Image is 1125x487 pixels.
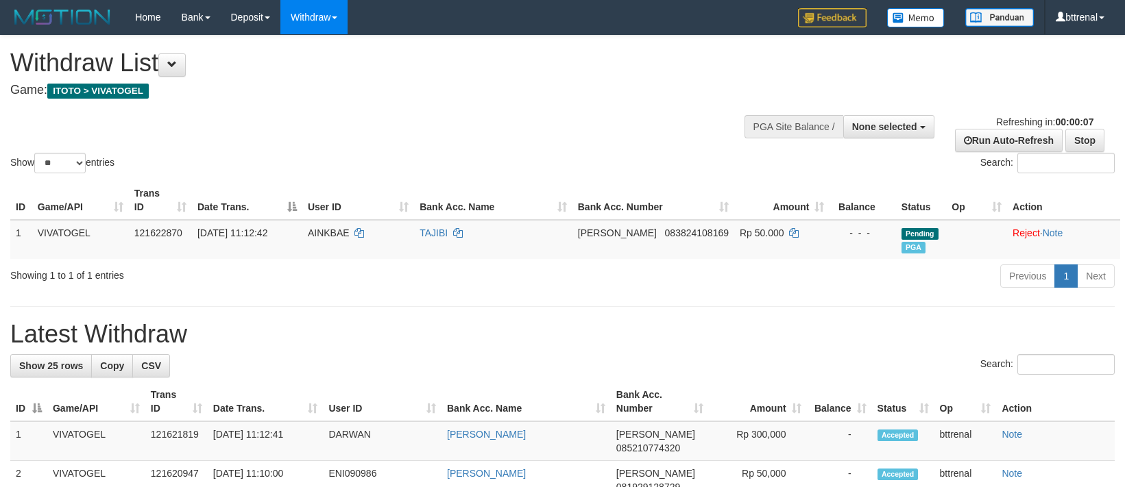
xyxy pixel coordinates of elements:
[996,116,1093,127] span: Refreshing in:
[141,360,161,371] span: CSV
[709,382,807,421] th: Amount: activate to sort column ascending
[616,442,680,453] span: Copy 085210774320 to clipboard
[10,7,114,27] img: MOTION_logo.png
[980,354,1115,375] label: Search:
[19,360,83,371] span: Show 25 rows
[1007,181,1120,220] th: Action
[578,227,657,238] span: [PERSON_NAME]
[208,421,324,461] td: [DATE] 11:12:41
[1065,129,1104,152] a: Stop
[10,263,459,282] div: Showing 1 to 1 of 1 entries
[1055,116,1093,127] strong: 00:00:07
[830,181,895,220] th: Balance
[10,49,736,77] h1: Withdraw List
[852,121,917,132] span: None selected
[192,181,302,220] th: Date Trans.: activate to sort column descending
[1002,468,1022,479] a: Note
[1043,227,1063,238] a: Note
[798,8,867,27] img: Feedback.jpg
[441,382,611,421] th: Bank Acc. Name: activate to sort column ascending
[145,382,208,421] th: Trans ID: activate to sort column ascending
[934,382,997,421] th: Op: activate to sort column ascending
[665,227,729,238] span: Copy 083824108169 to clipboard
[1002,429,1022,440] a: Note
[134,227,182,238] span: 121622870
[996,382,1115,421] th: Action
[1007,220,1120,259] td: ·
[572,181,734,220] th: Bank Acc. Number: activate to sort column ascending
[208,382,324,421] th: Date Trans.: activate to sort column ascending
[740,227,784,238] span: Rp 50.000
[1013,227,1040,238] a: Reject
[734,181,830,220] th: Amount: activate to sort column ascending
[902,228,939,240] span: Pending
[197,227,267,238] span: [DATE] 11:12:42
[145,421,208,461] td: 121621819
[10,354,92,377] a: Show 25 rows
[447,429,526,440] a: [PERSON_NAME]
[611,382,709,421] th: Bank Acc. Number: activate to sort column ascending
[709,421,807,461] td: Rp 300,000
[47,84,149,99] span: ITOTO > VIVATOGEL
[980,153,1115,173] label: Search:
[10,181,32,220] th: ID
[878,469,919,480] span: Accepted
[47,382,145,421] th: Game/API: activate to sort column ascending
[1017,153,1115,173] input: Search:
[129,181,192,220] th: Trans ID: activate to sort column ascending
[934,421,997,461] td: bttrenal
[955,129,1063,152] a: Run Auto-Refresh
[447,468,526,479] a: [PERSON_NAME]
[34,153,86,173] select: Showentries
[896,181,947,220] th: Status
[302,181,414,220] th: User ID: activate to sort column ascending
[32,181,129,220] th: Game/API: activate to sort column ascending
[323,382,441,421] th: User ID: activate to sort column ascending
[878,429,919,441] span: Accepted
[10,421,47,461] td: 1
[946,181,1007,220] th: Op: activate to sort column ascending
[887,8,945,27] img: Button%20Memo.svg
[420,227,448,238] a: TAJIBI
[10,153,114,173] label: Show entries
[47,421,145,461] td: VIVATOGEL
[132,354,170,377] a: CSV
[308,227,350,238] span: AINKBAE
[616,429,695,440] span: [PERSON_NAME]
[745,115,843,138] div: PGA Site Balance /
[1000,264,1055,288] a: Previous
[807,382,872,421] th: Balance: activate to sort column ascending
[414,181,572,220] th: Bank Acc. Name: activate to sort column ascending
[1077,264,1115,288] a: Next
[91,354,133,377] a: Copy
[965,8,1034,27] img: panduan.png
[10,84,736,97] h4: Game:
[10,220,32,259] td: 1
[843,115,934,138] button: None selected
[807,421,872,461] td: -
[1054,264,1078,288] a: 1
[1017,354,1115,375] input: Search:
[872,382,934,421] th: Status: activate to sort column ascending
[32,220,129,259] td: VIVATOGEL
[10,321,1115,348] h1: Latest Withdraw
[100,360,124,371] span: Copy
[902,242,926,253] span: Marked by bttrenal
[323,421,441,461] td: DARWAN
[616,468,695,479] span: [PERSON_NAME]
[10,382,47,421] th: ID: activate to sort column descending
[835,226,890,240] div: - - -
